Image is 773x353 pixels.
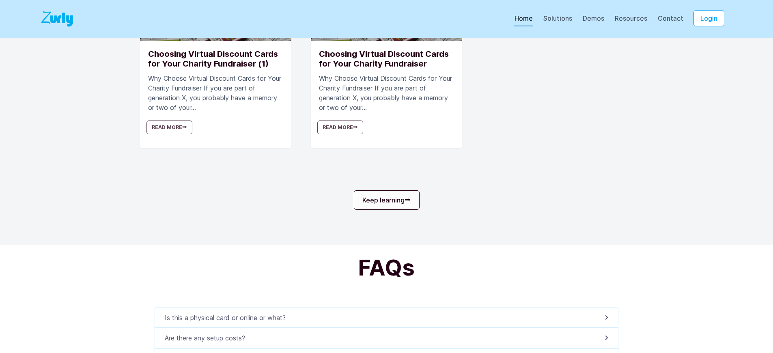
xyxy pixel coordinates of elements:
[146,121,192,135] a: Read More⮕
[165,313,291,323] p: Is this a physical card or online or what?
[582,14,605,26] a: Demos
[317,121,363,135] a: Read More⮕
[543,13,573,27] div: Solutions
[514,14,533,26] a: Home
[657,14,684,26] a: Contact
[155,328,618,348] button: Are there any setup costs?
[319,73,454,112] p: Why Choose Virtual Discount Cards for Your Charity Fundraiser If you are part of generation X, yo...
[39,10,78,28] img: Logo
[165,333,250,343] p: Are there any setup costs?
[693,10,724,26] button: Login
[684,14,734,22] a: Login
[148,73,283,112] p: Why Choose Virtual Discount Cards for Your Charity Fundraiser If you are part of generation X, yo...
[354,190,420,210] a: Keep learning⮕
[713,329,765,349] iframe: Opens a widget where you can find more information
[148,49,283,73] h3: Choosing Virtual Discount Cards for Your Charity Fundraiser (1)
[319,49,454,73] h3: Choosing Virtual Discount Cards for Your Charity Fundraiser
[614,14,648,26] a: Resources
[155,308,618,328] button: Is this a physical card or online or what?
